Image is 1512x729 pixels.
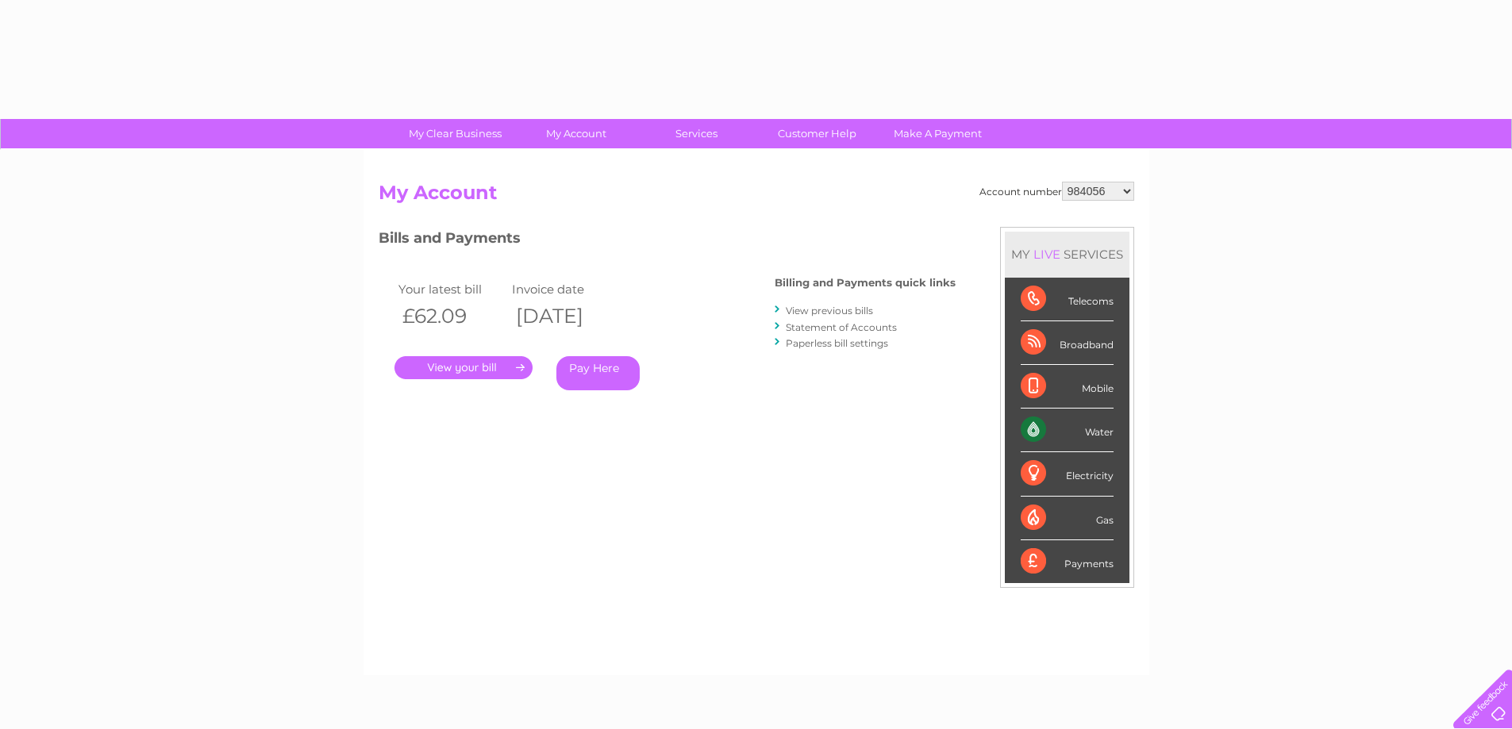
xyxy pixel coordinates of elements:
a: . [394,356,533,379]
div: Account number [979,182,1134,201]
div: Electricity [1021,452,1114,496]
h2: My Account [379,182,1134,212]
th: [DATE] [508,300,622,332]
a: Services [631,119,762,148]
a: Statement of Accounts [786,321,897,333]
div: Gas [1021,497,1114,540]
a: Paperless bill settings [786,337,888,349]
th: £62.09 [394,300,509,332]
h4: Billing and Payments quick links [775,277,956,289]
a: Customer Help [752,119,883,148]
td: Your latest bill [394,278,509,300]
h3: Bills and Payments [379,227,956,255]
div: LIVE [1030,247,1064,262]
a: Make A Payment [872,119,1003,148]
a: My Account [510,119,641,148]
a: View previous bills [786,305,873,317]
div: Mobile [1021,365,1114,409]
div: Broadband [1021,321,1114,365]
a: My Clear Business [390,119,521,148]
div: MY SERVICES [1005,232,1129,277]
div: Payments [1021,540,1114,583]
td: Invoice date [508,278,622,300]
div: Telecoms [1021,278,1114,321]
a: Pay Here [556,356,640,390]
div: Water [1021,409,1114,452]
